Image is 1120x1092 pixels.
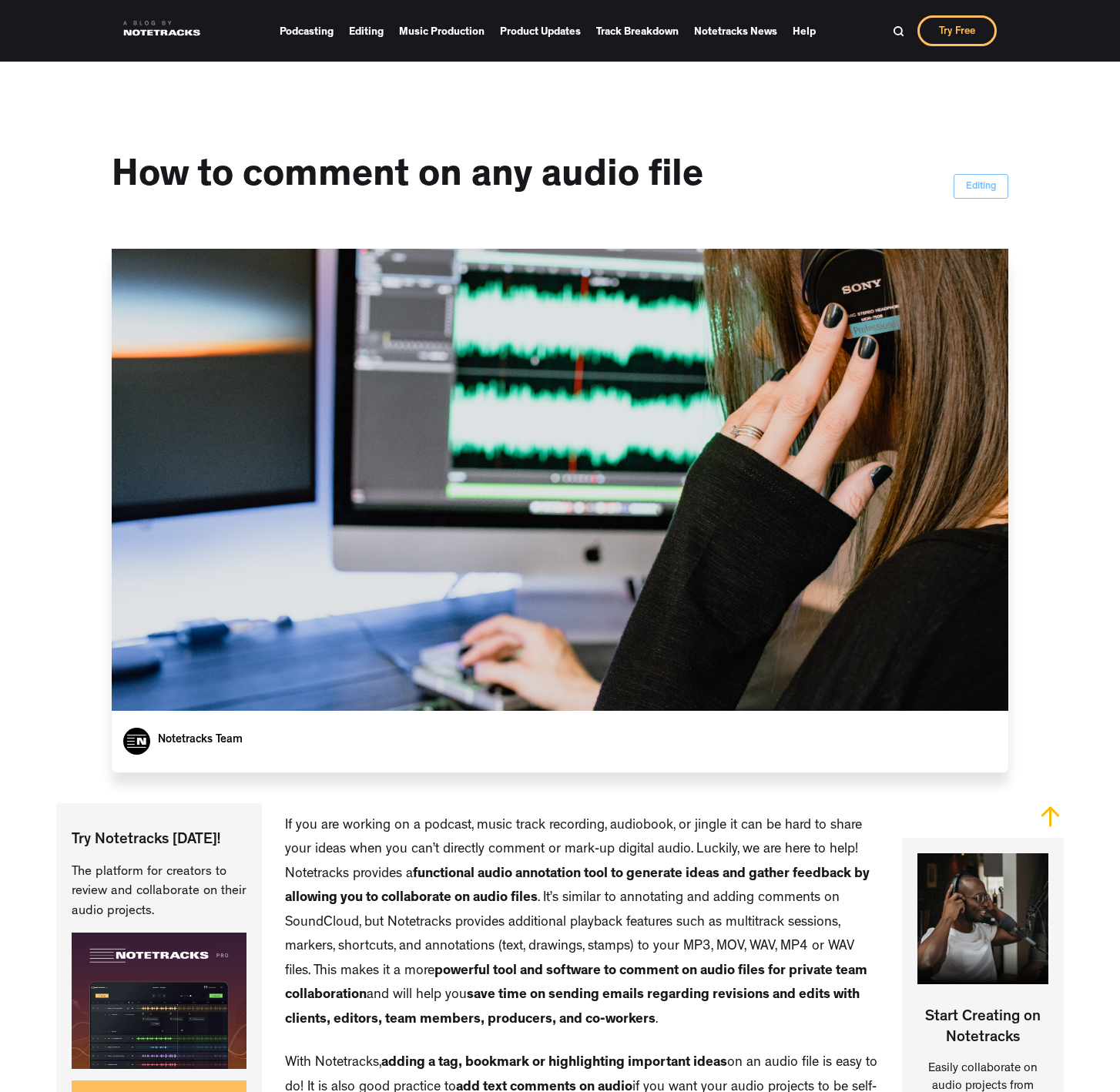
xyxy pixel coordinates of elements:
[349,20,384,42] a: Editing
[966,179,996,195] div: Editing
[285,868,870,906] strong: functional audio annotation tool to generate ideas and gather feedback by allowing you to collabo...
[694,20,777,42] a: Notetracks News
[112,154,728,203] h1: How to comment on any audio file
[500,20,581,42] a: Product Updates
[381,1057,727,1070] strong: adding a tag, bookmark or highlighting important ideas
[72,830,246,851] p: Try Notetracks [DATE]!
[793,20,816,42] a: Help
[954,174,1008,199] a: Editing
[285,815,879,1033] p: If you are working on a podcast, music track recording, audiobook, or jingle it can be hard to sh...
[158,735,243,746] a: Notetracks Team
[280,20,334,42] a: Podcasting
[893,25,904,37] img: Search Bar
[285,965,867,1003] strong: powerful tool and software to comment on audio files for private team collaboration
[399,20,485,42] a: Music Production
[596,20,679,42] a: Track Breakdown
[917,15,997,46] a: Try Free
[72,863,246,922] p: The platform for creators to review and collaborate on their audio projects.
[902,996,1064,1049] p: Start Creating on Notetracks
[285,989,860,1027] strong: save time on sending emails regarding revisions and edits with clients, editors, team members, pr...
